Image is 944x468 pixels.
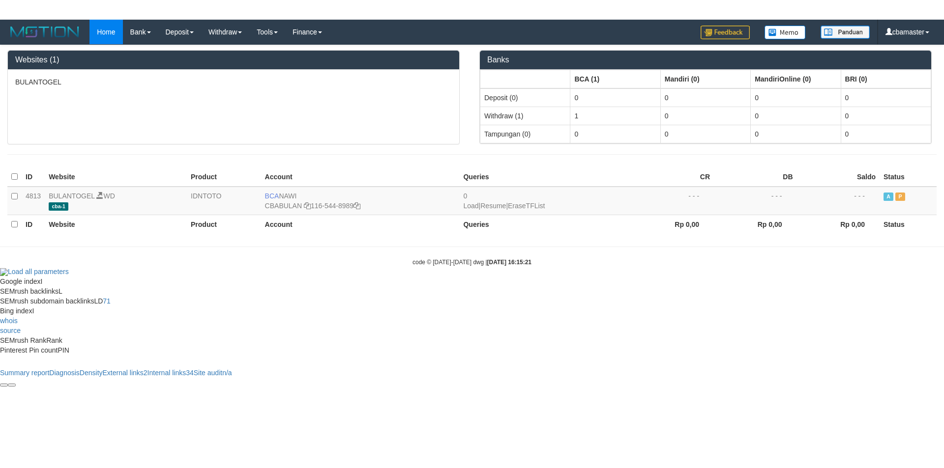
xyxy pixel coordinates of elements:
[187,187,261,215] td: IDNTOTO
[487,259,531,266] strong: [DATE] 16:15:21
[631,187,714,215] td: - - -
[480,125,570,143] td: Tampungan (0)
[187,167,261,187] th: Product
[480,88,570,107] td: Deposit (0)
[103,297,111,305] a: 71
[714,187,796,215] td: - - -
[463,202,478,210] a: Load
[186,369,194,377] span: 34
[187,215,261,234] th: Product
[194,369,222,377] span: Site audit
[32,307,34,315] span: I
[158,20,201,44] a: Deposit
[660,70,750,88] th: Group: activate to sort column ascending
[751,107,841,125] td: 0
[797,167,880,187] th: Saldo
[631,167,714,187] th: CR
[714,215,796,234] th: Rp 0,00
[261,187,460,215] td: NAWI 116-544-8989
[49,192,94,200] a: BULANTOGEL
[631,215,714,234] th: Rp 0,00
[480,70,570,88] th: Group: activate to sort column ascending
[15,77,452,87] p: BULANTOGEL
[103,369,144,377] span: External links
[45,215,187,234] th: Website
[8,268,69,275] span: Load all parameters
[487,55,924,64] h3: Banks
[570,88,660,107] td: 0
[797,215,880,234] th: Rp 0,00
[80,369,103,377] span: Density
[480,202,506,210] a: Resume
[261,215,460,234] th: Account
[765,26,806,39] img: Button%20Memo.svg
[570,107,660,125] td: 1
[22,167,45,187] th: ID
[797,187,880,215] td: - - -
[660,88,750,107] td: 0
[880,215,937,234] th: Status
[751,88,841,107] td: 0
[463,192,545,210] span: | |
[660,107,750,125] td: 0
[265,192,279,200] span: BCA
[841,125,931,143] td: 0
[123,20,158,44] a: Bank
[45,167,187,187] th: Website
[841,70,931,88] th: Group: activate to sort column ascending
[89,20,122,44] a: Home
[201,20,249,44] a: Withdraw
[22,187,45,215] td: 4813
[570,70,660,88] th: Group: activate to sort column ascending
[459,215,631,234] th: Queries
[751,70,841,88] th: Group: activate to sort column ascending
[41,277,43,285] span: I
[7,25,82,39] img: MOTION_logo.png
[222,369,232,377] span: n/a
[49,369,79,377] span: Diagnosis
[354,202,360,210] a: Copy 1165448989 to clipboard
[49,202,68,211] span: cba-1
[249,20,285,44] a: Tools
[878,20,937,44] a: cbamaster
[508,202,545,210] a: EraseTFList
[144,369,147,377] span: 2
[265,202,302,210] a: CBABULAN
[660,125,750,143] td: 0
[8,384,16,386] button: Configure panel
[751,125,841,143] td: 0
[480,107,570,125] td: Withdraw (1)
[413,259,531,266] small: code © [DATE]-[DATE] dwg |
[261,167,460,187] th: Account
[58,346,69,354] span: PIN
[147,369,186,377] span: Internal links
[285,20,329,44] a: Finance
[895,193,905,201] span: Paused
[714,167,796,187] th: DB
[701,26,750,39] img: Feedback.jpg
[304,202,311,210] a: Copy CBABULAN to clipboard
[463,192,467,200] span: 0
[880,167,937,187] th: Status
[94,297,103,305] span: LD
[570,125,660,143] td: 0
[15,55,452,64] h3: Websites (1)
[194,369,232,377] a: Site auditn/a
[841,107,931,125] td: 0
[884,193,893,201] span: Active
[22,215,45,234] th: ID
[841,88,931,107] td: 0
[821,26,870,39] img: panduan.png
[45,187,187,215] td: WD
[59,287,62,295] span: L
[46,336,62,344] span: Rank
[459,167,631,187] th: Queries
